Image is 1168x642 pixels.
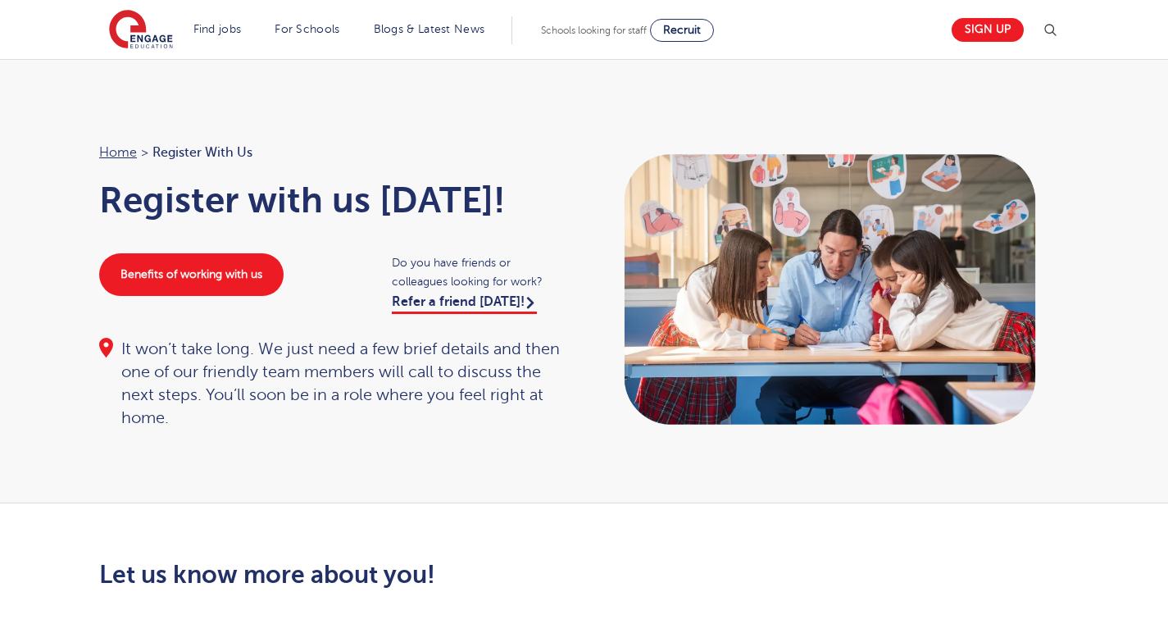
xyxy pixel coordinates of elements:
[650,19,714,42] a: Recruit
[99,142,568,163] nav: breadcrumb
[99,561,738,589] h2: Let us know more about you!
[541,25,647,36] span: Schools looking for staff
[275,23,339,35] a: For Schools
[952,18,1024,42] a: Sign up
[109,10,173,51] img: Engage Education
[152,142,252,163] span: Register with us
[193,23,242,35] a: Find jobs
[374,23,485,35] a: Blogs & Latest News
[392,253,568,291] span: Do you have friends or colleagues looking for work?
[392,294,537,314] a: Refer a friend [DATE]!
[99,180,568,221] h1: Register with us [DATE]!
[99,253,284,296] a: Benefits of working with us
[99,338,568,430] div: It won’t take long. We just need a few brief details and then one of our friendly team members wi...
[99,145,137,160] a: Home
[663,24,701,36] span: Recruit
[141,145,148,160] span: >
